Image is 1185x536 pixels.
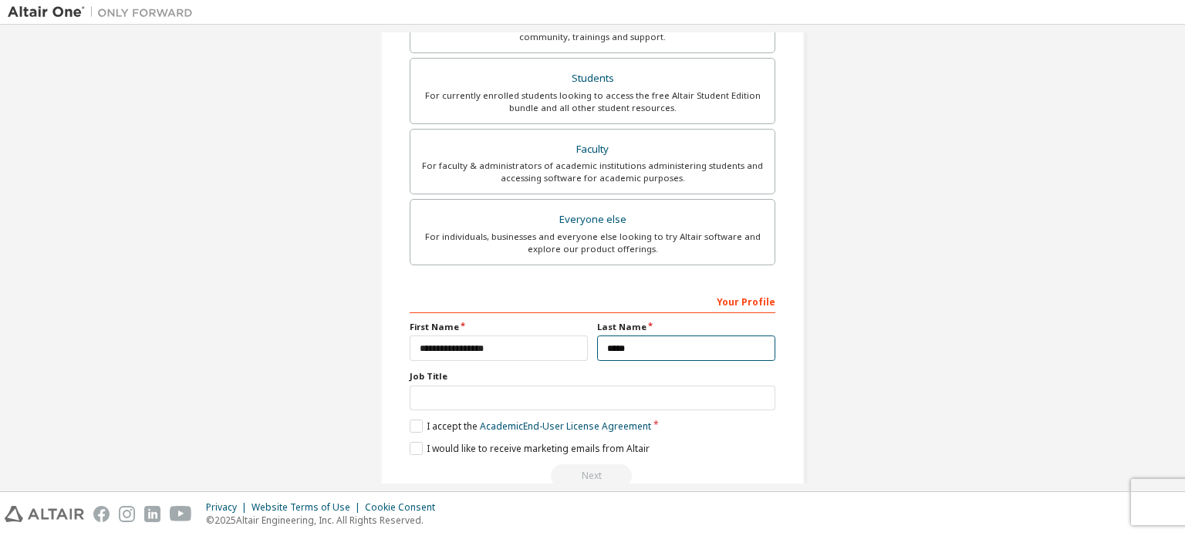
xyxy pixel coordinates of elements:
[410,420,651,433] label: I accept the
[410,321,588,333] label: First Name
[8,5,201,20] img: Altair One
[119,506,135,522] img: instagram.svg
[420,89,765,114] div: For currently enrolled students looking to access the free Altair Student Edition bundle and all ...
[206,501,252,514] div: Privacy
[420,139,765,160] div: Faculty
[410,288,775,313] div: Your Profile
[365,501,444,514] div: Cookie Consent
[420,209,765,231] div: Everyone else
[420,160,765,184] div: For faculty & administrators of academic institutions administering students and accessing softwa...
[420,68,765,89] div: Students
[597,321,775,333] label: Last Name
[410,442,650,455] label: I would like to receive marketing emails from Altair
[144,506,160,522] img: linkedin.svg
[170,506,192,522] img: youtube.svg
[420,231,765,255] div: For individuals, businesses and everyone else looking to try Altair software and explore our prod...
[252,501,365,514] div: Website Terms of Use
[480,420,651,433] a: Academic End-User License Agreement
[5,506,84,522] img: altair_logo.svg
[93,506,110,522] img: facebook.svg
[206,514,444,527] p: © 2025 Altair Engineering, Inc. All Rights Reserved.
[410,464,775,487] div: Read and acccept EULA to continue
[410,370,775,383] label: Job Title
